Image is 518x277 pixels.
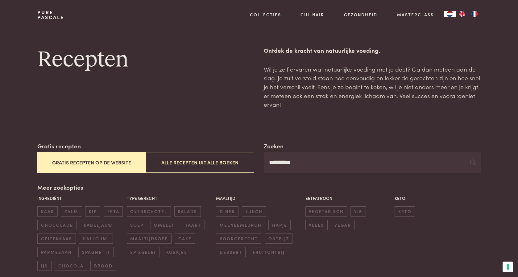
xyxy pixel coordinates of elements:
a: Culinair [300,11,324,18]
h1: Recepten [37,46,254,74]
span: diner [216,206,238,217]
aside: Language selected: Nederlands [444,11,481,17]
span: voorgerecht [216,234,261,244]
span: omelet [151,220,178,230]
span: ijs [37,261,51,271]
span: vlees [305,220,328,230]
span: salade [174,206,201,217]
span: taart [182,220,205,230]
button: Alle recepten uit alle boeken [146,152,254,173]
span: lunch [242,206,266,217]
span: geitenkaas [37,234,76,244]
a: Gezondheid [344,11,377,18]
span: meeneemlunch [216,220,265,230]
span: ovenschotel [127,206,171,217]
button: Uw voorkeuren voor toestemming voor trackingtechnologieën [503,262,513,272]
span: kip [85,206,100,217]
span: spaghetti [78,247,113,257]
span: ontbijt [265,234,292,244]
span: soep [127,220,147,230]
p: Eetpatroon [305,195,392,201]
span: chocolade [37,220,77,230]
span: chocola [55,261,87,271]
span: vegetarisch [305,206,347,217]
span: kaas [37,206,57,217]
div: Language [444,11,456,17]
a: EN [456,11,468,17]
span: hapje [268,220,291,230]
span: maaltijdsoep [127,234,172,244]
strong: Ontdek de kracht van natuurlijke voeding. [264,46,380,54]
span: halloumi [79,234,113,244]
span: vegan [331,220,354,230]
span: dessert [216,247,246,257]
button: Gratis recepten op de website [37,152,146,173]
ul: Language list [456,11,481,17]
span: spiegelei [127,247,160,257]
a: NL [444,11,456,17]
p: Wil je zelf ervaren wat natuurlijke voeding met je doet? Ga dan meteen aan de slag. Je zult verst... [264,65,480,109]
p: Type gerecht [127,195,213,201]
span: fruitontbijt [249,247,291,257]
p: Keto [395,195,481,201]
span: feta [104,206,123,217]
label: Gratis recepten [37,142,81,151]
a: PurePascale [37,10,64,20]
span: koekjes [163,247,191,257]
a: FR [468,11,481,17]
p: Ingrediënt [37,195,123,201]
span: keto [395,206,415,217]
a: Collecties [250,11,281,18]
label: Zoeken [264,142,284,151]
span: cake [175,234,195,244]
span: kabeljauw [80,220,116,230]
span: zalm [61,206,82,217]
a: Masterclass [397,11,434,18]
span: brood [90,261,116,271]
span: parmezaan [37,247,75,257]
p: Maaltijd [216,195,302,201]
span: vis [350,206,366,217]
